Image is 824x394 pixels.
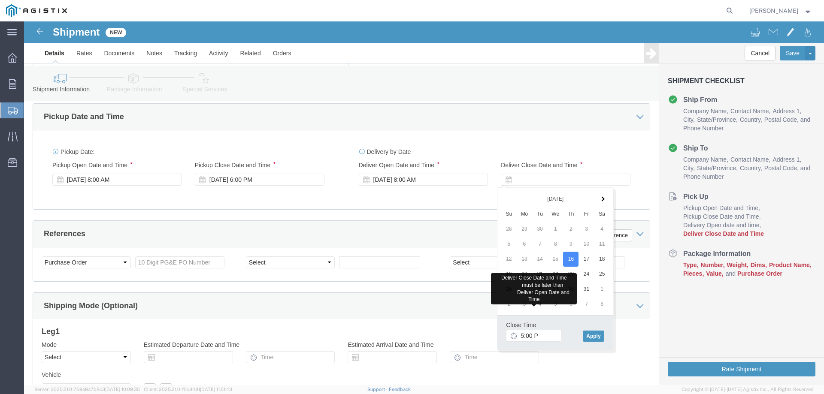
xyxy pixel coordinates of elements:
[682,386,814,393] span: Copyright © [DATE]-[DATE] Agistix Inc., All Rights Reserved
[200,387,232,392] span: [DATE] 11:51:43
[144,387,232,392] span: Client: 2025.21.0-f0c8481
[389,387,411,392] a: Feedback
[34,387,140,392] span: Server: 2025.21.0-769a9a7b8c3
[367,387,389,392] a: Support
[749,6,812,16] button: [PERSON_NAME]
[24,21,824,385] iframe: FS Legacy Container
[105,387,140,392] span: [DATE] 10:09:35
[6,4,67,17] img: logo
[749,6,798,15] span: Joe Carlton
